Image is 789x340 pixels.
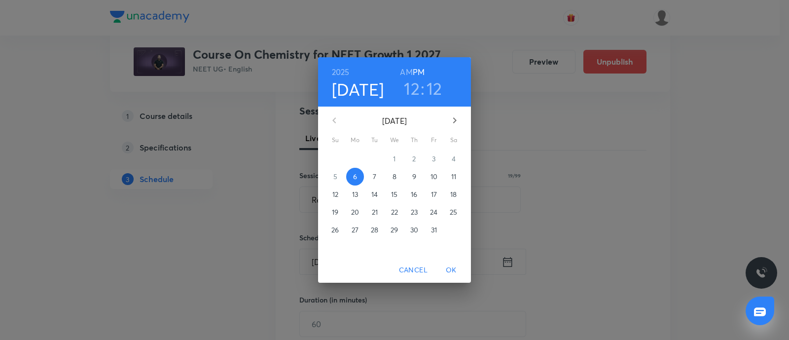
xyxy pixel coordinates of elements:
p: 11 [451,172,456,182]
button: 17 [425,186,443,203]
button: 14 [366,186,384,203]
button: 12 [427,78,442,99]
p: 30 [410,225,418,235]
button: 13 [346,186,364,203]
button: 9 [405,168,423,186]
span: Tu [366,135,384,145]
p: 26 [331,225,339,235]
p: 31 [431,225,437,235]
p: 21 [372,207,378,217]
p: [DATE] [346,115,443,127]
button: AM [400,65,412,79]
p: 17 [431,189,437,199]
p: 12 [332,189,338,199]
p: 25 [450,207,457,217]
span: Cancel [399,264,428,276]
span: Fr [425,135,443,145]
button: 12 [404,78,420,99]
button: 27 [346,221,364,239]
button: 12 [326,186,344,203]
button: 26 [326,221,344,239]
p: 13 [352,189,358,199]
button: PM [413,65,425,79]
button: 2025 [332,65,350,79]
button: 20 [346,203,364,221]
button: 25 [445,203,463,221]
p: 6 [353,172,357,182]
span: Mo [346,135,364,145]
button: OK [435,261,467,279]
button: 19 [326,203,344,221]
span: Su [326,135,344,145]
button: 23 [405,203,423,221]
button: 6 [346,168,364,186]
p: 22 [391,207,398,217]
p: 10 [430,172,437,182]
span: Sa [445,135,463,145]
p: 28 [371,225,378,235]
button: 7 [366,168,384,186]
p: 20 [351,207,359,217]
button: 21 [366,203,384,221]
button: [DATE] [332,79,384,100]
p: 7 [373,172,376,182]
button: 28 [366,221,384,239]
p: 23 [411,207,418,217]
button: 16 [405,186,423,203]
h3: : [421,78,425,99]
button: 24 [425,203,443,221]
p: 29 [391,225,398,235]
button: 10 [425,168,443,186]
button: 18 [445,186,463,203]
p: 14 [371,189,378,199]
p: 9 [412,172,416,182]
button: 22 [386,203,403,221]
button: 15 [386,186,403,203]
p: 24 [430,207,437,217]
p: 16 [411,189,417,199]
span: Th [405,135,423,145]
p: 27 [352,225,359,235]
p: 15 [391,189,397,199]
button: 31 [425,221,443,239]
p: 18 [450,189,457,199]
p: 8 [393,172,396,182]
button: Cancel [395,261,431,279]
button: 30 [405,221,423,239]
button: 29 [386,221,403,239]
button: 11 [445,168,463,186]
span: OK [439,264,463,276]
span: We [386,135,403,145]
p: 19 [332,207,338,217]
button: 8 [386,168,403,186]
